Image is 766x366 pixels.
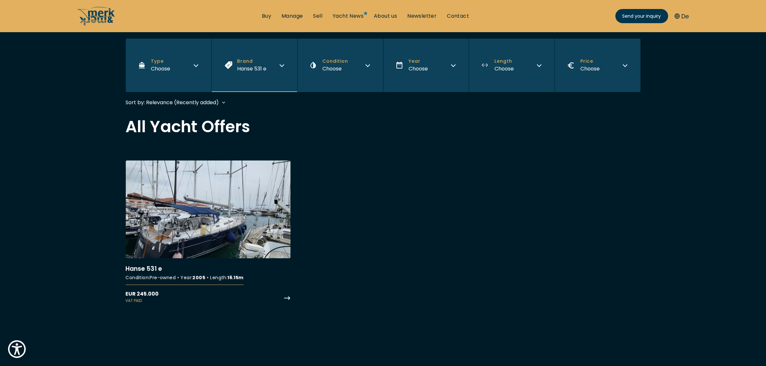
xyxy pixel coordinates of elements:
[374,13,397,20] a: About us
[322,65,348,73] div: Choose
[615,9,668,23] a: Send your inquiry
[6,339,27,360] button: Show Accessibility Preferences
[262,13,271,20] a: Buy
[675,12,689,21] button: De
[151,58,171,65] span: Type
[409,58,428,65] span: Year
[580,65,600,73] div: Choose
[623,13,661,20] span: Send your inquiry
[555,39,641,92] button: Price
[322,58,348,65] span: Condition
[494,65,514,73] div: Choose
[126,160,291,304] a: More details aboutHanse 531 e
[237,65,266,72] span: Hanse 531 e
[151,65,171,73] div: Choose
[126,98,219,106] div: Sort by: Relevance (Recently added)
[297,39,383,92] button: Condition
[126,119,641,135] h2: All Yacht Offers
[409,65,428,73] div: Choose
[281,13,303,20] a: Manage
[447,13,469,20] a: Contact
[469,39,555,92] button: Length
[383,39,469,92] button: Year
[126,39,212,92] button: Type
[580,58,600,65] span: Price
[407,13,437,20] a: Newsletter
[211,39,297,92] button: Brand
[333,13,364,20] a: Yacht News
[77,20,115,28] a: /
[237,58,266,65] span: Brand
[494,58,514,65] span: Length
[313,13,322,20] a: Sell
